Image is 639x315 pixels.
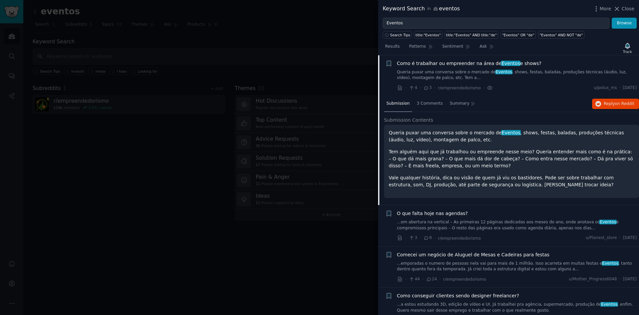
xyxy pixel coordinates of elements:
p: Vale qualquer história, dica ou visão de quem já viu os bastidores. Pode ser sobre trabalhar com ... [389,174,634,188]
span: · [420,235,421,242]
button: Track [621,41,634,55]
span: · [434,235,436,242]
a: Como é trabalhar ou empreender na área deEventose shows? [397,60,541,67]
button: Close [613,5,634,12]
a: Patterns [407,41,435,55]
span: · [439,276,441,283]
a: Como conseguir clientes sendo designer freelancer? [397,292,519,299]
span: [DATE] [623,235,637,241]
div: "Eventos" AND NOT "de" [539,33,583,37]
span: Eventos [602,261,619,266]
span: · [422,276,424,283]
p: Queria puxar uma conversa sobre o mercado de , shows, festas, baladas, produções técnicas (áudio,... [389,129,634,143]
span: r/empreendedorismo [443,277,486,282]
span: [DATE] [623,85,637,91]
span: · [619,276,621,282]
span: in [427,6,431,12]
span: Results [385,44,400,50]
span: Eventos [600,302,618,307]
span: u/polux_ms [594,85,617,91]
span: 3 [409,235,417,241]
span: Submission [386,101,410,107]
span: Search Tips [390,33,410,37]
span: · [434,84,436,91]
span: Summary [450,101,469,107]
button: Browse [612,18,637,29]
a: ...emporadas o numero de pessoas nela vai para mais de 1 milhão. Isso acarreta em muitas festas e... [397,261,637,272]
div: "Eventos" OR "de" [502,33,534,37]
a: Results [383,41,402,55]
span: u/Planest_store [586,235,617,241]
span: 3 [423,85,432,91]
span: on Reddit [615,101,634,106]
input: Try a keyword related to your business [383,18,609,29]
span: u/Mother_Progress6048 [569,276,617,282]
a: Sentiment [440,41,473,55]
a: title:"Eventos" AND title:"de" [445,31,498,39]
span: Close [622,5,634,12]
a: Ask [477,41,496,55]
div: title:"Eventos" AND title:"de" [446,33,497,37]
a: Queria puxar uma conversa sobre o mercado deEventos, shows, festas, baladas, produções técnicas (... [397,69,637,81]
span: Ask [480,44,487,50]
span: Sentiment [442,44,463,50]
span: r/empreendedorismo [438,236,481,241]
a: "Eventos" AND NOT "de" [538,31,584,39]
span: 4 [409,85,417,91]
span: Patterns [409,44,426,50]
span: Eventos [495,70,513,74]
span: r/empreendedorismo [438,86,481,90]
span: [DATE] [623,276,637,282]
div: Track [623,49,632,54]
span: Eventos [501,130,521,135]
p: Tem alguém aqui que já trabalhou ou empreende nesse meio? Queria entender mais como é na prática:... [389,148,634,169]
span: Eventos [501,61,521,66]
button: More [593,5,611,12]
a: "Eventos" OR "de" [501,31,536,39]
span: 8 [423,235,432,241]
div: Keyword Search eventos [383,5,460,13]
span: · [619,235,621,241]
a: title:"Eventos" [414,31,442,39]
button: Search Tips [383,31,412,39]
a: ...om abertura na vertical – As primeiras 12 páginas dedicadas aos meses do ano, onde anotava osE... [397,219,637,231]
div: title:"Eventos" [416,33,441,37]
a: O que falta hoje nas agendas? [397,210,468,217]
span: · [483,84,485,91]
span: 3 Comments [417,101,443,107]
span: Submission Contents [384,117,433,124]
span: 44 [409,276,420,282]
button: Replyon Reddit [592,99,639,109]
span: More [600,5,611,12]
span: 24 [426,276,437,282]
span: Eventos [599,220,616,224]
span: · [405,84,406,91]
span: · [619,85,621,91]
span: Como é trabalhar ou empreender na área de e shows? [397,60,541,67]
span: · [405,235,406,242]
span: Reply [604,101,634,107]
a: Comecei um negócio de Aluguel de Mesas e Cadeiras para festas [397,251,549,258]
span: · [420,84,421,91]
a: ...a estou estudando 3D, edição de vídeo e UI. Já trabalhei pra agência, supermercado, produção d... [397,302,637,313]
span: · [405,276,406,283]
